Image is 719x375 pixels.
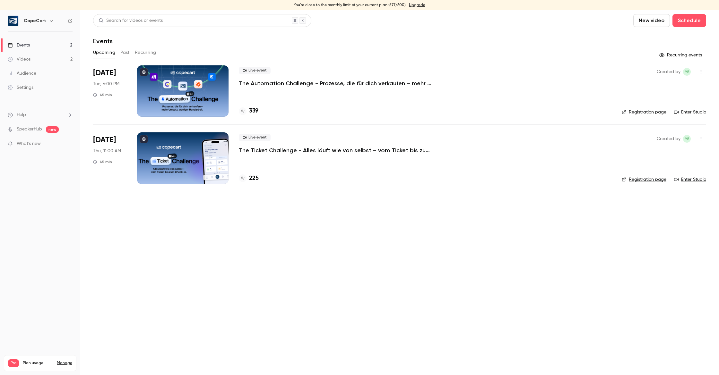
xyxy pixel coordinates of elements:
span: What's new [17,140,41,147]
div: Oct 9 Thu, 11:00 AM (Europe/Berlin) [93,132,127,184]
div: Videos [8,56,30,63]
span: [DATE] [93,135,116,145]
div: Audience [8,70,36,77]
button: Schedule [672,14,706,27]
span: new [46,126,59,133]
a: The Ticket Challenge - Alles läuft wie von selbst – vom Ticket bis zum Check-in [239,146,431,154]
span: Created by [657,135,680,143]
h4: 339 [249,107,258,115]
div: Settings [8,84,33,91]
img: CopeCart [8,16,18,26]
a: The Automation Challenge - Prozesse, die für dich verkaufen – mehr Umsatz, weniger Handarbeit [239,79,431,87]
a: 225 [239,174,259,183]
span: Created by [657,68,680,76]
a: Enter Studio [674,176,706,183]
span: Help [17,112,26,118]
a: Manage [57,361,72,366]
button: Upcoming [93,47,115,58]
h1: Events [93,37,113,45]
div: Oct 7 Tue, 6:00 PM (Europe/Berlin) [93,65,127,117]
span: Live event [239,134,271,141]
span: Thu, 11:00 AM [93,148,121,154]
span: Tue, 6:00 PM [93,81,119,87]
button: Past [120,47,130,58]
li: help-dropdown-opener [8,112,73,118]
div: Events [8,42,30,48]
div: 45 min [93,159,112,164]
a: Upgrade [409,3,425,8]
div: 45 min [93,92,112,97]
a: Enter Studio [674,109,706,115]
button: Recurring [135,47,156,58]
a: Registration page [622,109,666,115]
h4: 225 [249,174,259,183]
span: Yasamin Esfahani [683,68,691,76]
a: SpeakerHub [17,126,42,133]
button: Recurring events [656,50,706,60]
div: Search for videos or events [99,17,163,24]
span: YE [685,68,689,76]
span: Plan usage [23,361,53,366]
a: Registration page [622,176,666,183]
a: 339 [239,107,258,115]
span: [DATE] [93,68,116,78]
h6: CopeCart [24,18,46,24]
span: Yasamin Esfahani [683,135,691,143]
span: Pro [8,359,19,367]
span: YE [685,135,689,143]
span: Live event [239,67,271,74]
button: New video [633,14,670,27]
